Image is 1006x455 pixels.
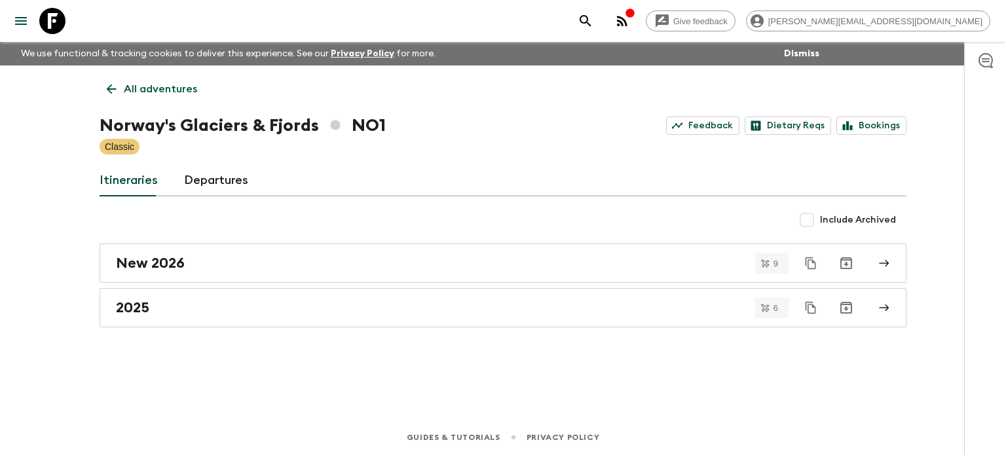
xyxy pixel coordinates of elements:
[746,10,990,31] div: [PERSON_NAME][EMAIL_ADDRESS][DOMAIN_NAME]
[766,304,786,312] span: 6
[646,10,736,31] a: Give feedback
[8,8,34,34] button: menu
[407,430,500,445] a: Guides & Tutorials
[833,295,859,321] button: Archive
[100,113,386,139] h1: Norway's Glaciers & Fjords NO1
[799,251,823,275] button: Duplicate
[184,165,248,196] a: Departures
[116,299,149,316] h2: 2025
[100,165,158,196] a: Itineraries
[745,117,831,135] a: Dietary Reqs
[666,117,739,135] a: Feedback
[781,45,823,63] button: Dismiss
[16,42,441,65] p: We use functional & tracking cookies to deliver this experience. See our for more.
[666,16,735,26] span: Give feedback
[124,81,197,97] p: All adventures
[331,49,394,58] a: Privacy Policy
[116,255,185,272] h2: New 2026
[100,244,906,283] a: New 2026
[527,430,599,445] a: Privacy Policy
[820,213,896,227] span: Include Archived
[105,140,134,153] p: Classic
[833,250,859,276] button: Archive
[761,16,990,26] span: [PERSON_NAME][EMAIL_ADDRESS][DOMAIN_NAME]
[766,259,786,268] span: 9
[100,76,204,102] a: All adventures
[799,296,823,319] button: Duplicate
[100,288,906,327] a: 2025
[572,8,599,34] button: search adventures
[836,117,906,135] a: Bookings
